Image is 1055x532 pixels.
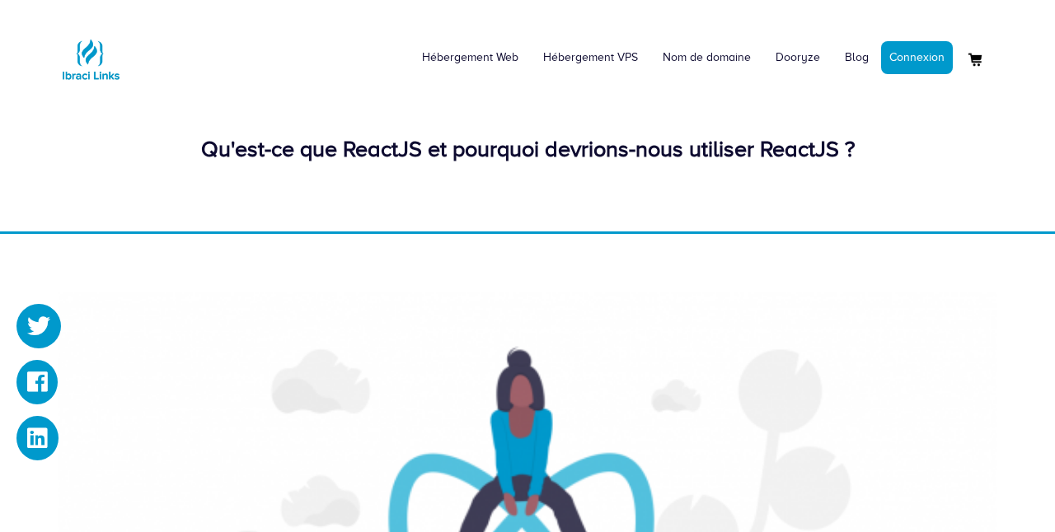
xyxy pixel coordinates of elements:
[410,33,531,82] a: Hébergement Web
[58,133,997,166] div: Qu'est-ce que ReactJS et pourquoi devrions-nous utiliser ReactJS ?
[58,12,124,92] a: Logo Ibraci Links
[531,33,650,82] a: Hébergement VPS
[881,41,953,74] a: Connexion
[650,33,763,82] a: Nom de domaine
[832,33,881,82] a: Blog
[58,26,124,92] img: Logo Ibraci Links
[763,33,832,82] a: Dooryze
